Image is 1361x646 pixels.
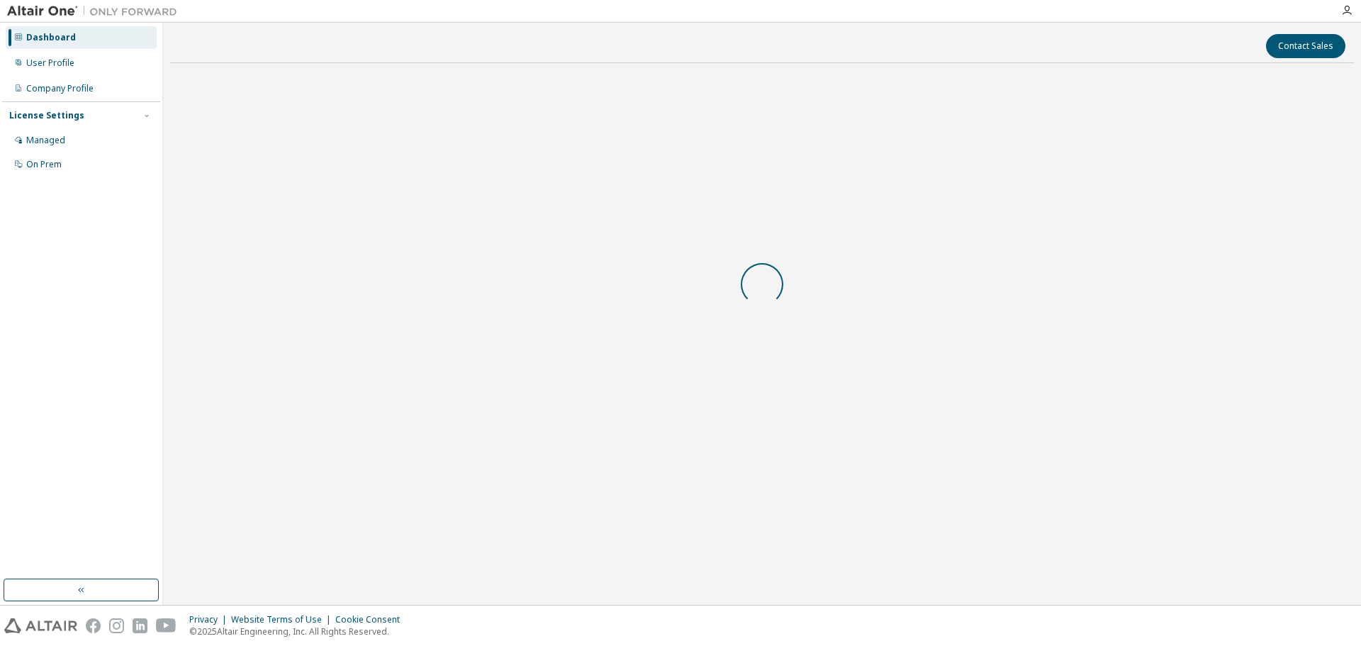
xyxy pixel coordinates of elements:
img: Altair One [7,4,184,18]
img: linkedin.svg [133,618,147,633]
div: Privacy [189,614,231,625]
div: On Prem [26,159,62,170]
img: facebook.svg [86,618,101,633]
div: Company Profile [26,83,94,94]
img: youtube.svg [156,618,177,633]
button: Contact Sales [1266,34,1345,58]
div: Dashboard [26,32,76,43]
img: instagram.svg [109,618,124,633]
div: License Settings [9,110,84,121]
div: Cookie Consent [335,614,408,625]
div: Managed [26,135,65,146]
div: User Profile [26,57,74,69]
div: Website Terms of Use [231,614,335,625]
p: © 2025 Altair Engineering, Inc. All Rights Reserved. [189,625,408,637]
img: altair_logo.svg [4,618,77,633]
